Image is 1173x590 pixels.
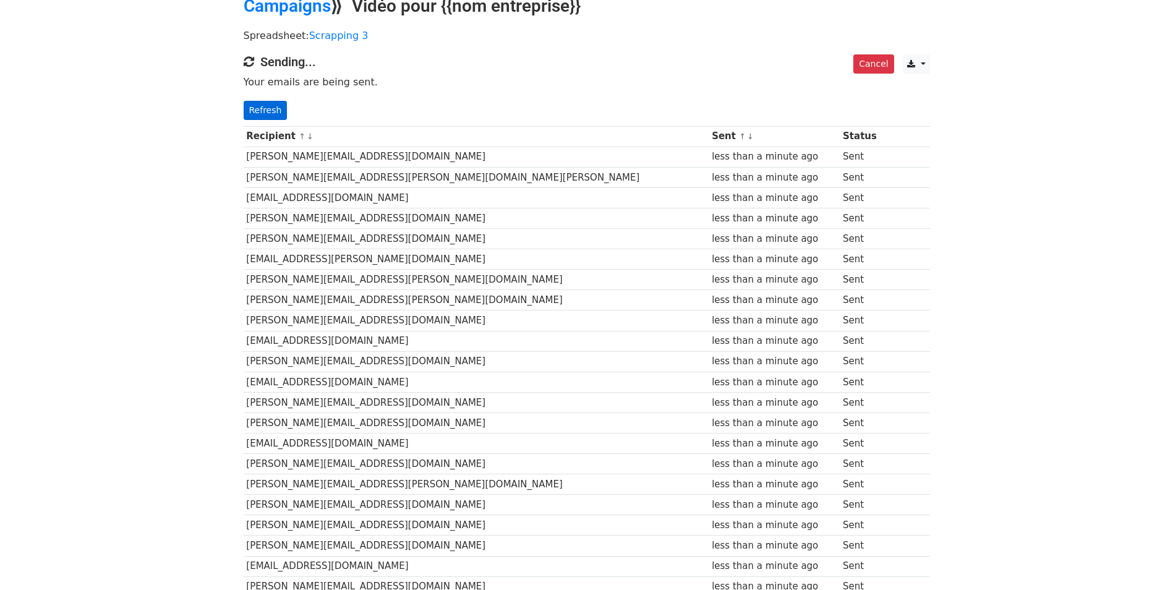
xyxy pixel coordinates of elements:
[244,556,709,576] td: [EMAIL_ADDRESS][DOMAIN_NAME]
[712,396,837,410] div: less than a minute ago
[712,273,837,287] div: less than a minute ago
[244,331,709,351] td: [EMAIL_ADDRESS][DOMAIN_NAME]
[244,454,709,474] td: [PERSON_NAME][EMAIL_ADDRESS][DOMAIN_NAME]
[739,132,746,141] a: ↑
[299,132,305,141] a: ↑
[244,147,709,167] td: [PERSON_NAME][EMAIL_ADDRESS][DOMAIN_NAME]
[244,413,709,433] td: [PERSON_NAME][EMAIL_ADDRESS][DOMAIN_NAME]
[244,515,709,536] td: [PERSON_NAME][EMAIL_ADDRESS][DOMAIN_NAME]
[840,270,886,290] td: Sent
[712,416,837,430] div: less than a minute ago
[1111,531,1173,590] iframe: Chat Widget
[840,208,886,228] td: Sent
[840,310,886,331] td: Sent
[840,434,886,454] td: Sent
[712,498,837,512] div: less than a minute ago
[244,536,709,556] td: [PERSON_NAME][EMAIL_ADDRESS][DOMAIN_NAME]
[712,559,837,573] div: less than a minute ago
[712,375,837,390] div: less than a minute ago
[244,495,709,515] td: [PERSON_NAME][EMAIL_ADDRESS][DOMAIN_NAME]
[244,290,709,310] td: [PERSON_NAME][EMAIL_ADDRESS][PERSON_NAME][DOMAIN_NAME]
[712,252,837,267] div: less than a minute ago
[840,495,886,515] td: Sent
[244,54,930,69] h4: Sending...
[840,556,886,576] td: Sent
[712,232,837,246] div: less than a minute ago
[712,539,837,553] div: less than a minute ago
[840,413,886,433] td: Sent
[840,351,886,372] td: Sent
[712,293,837,307] div: less than a minute ago
[840,290,886,310] td: Sent
[244,126,709,147] th: Recipient
[244,229,709,249] td: [PERSON_NAME][EMAIL_ADDRESS][DOMAIN_NAME]
[840,126,886,147] th: Status
[709,126,840,147] th: Sent
[712,171,837,185] div: less than a minute ago
[309,30,369,41] a: Scrapping 3
[244,101,288,120] a: Refresh
[840,331,886,351] td: Sent
[244,310,709,331] td: [PERSON_NAME][EMAIL_ADDRESS][DOMAIN_NAME]
[307,132,314,141] a: ↓
[840,474,886,495] td: Sent
[840,187,886,208] td: Sent
[840,249,886,270] td: Sent
[244,270,709,290] td: [PERSON_NAME][EMAIL_ADDRESS][PERSON_NAME][DOMAIN_NAME]
[712,334,837,348] div: less than a minute ago
[712,354,837,369] div: less than a minute ago
[244,187,709,208] td: [EMAIL_ADDRESS][DOMAIN_NAME]
[840,229,886,249] td: Sent
[1111,531,1173,590] div: Widget de chat
[840,536,886,556] td: Sent
[244,208,709,228] td: [PERSON_NAME][EMAIL_ADDRESS][DOMAIN_NAME]
[712,457,837,471] div: less than a minute ago
[244,474,709,495] td: [PERSON_NAME][EMAIL_ADDRESS][PERSON_NAME][DOMAIN_NAME]
[244,434,709,454] td: [EMAIL_ADDRESS][DOMAIN_NAME]
[840,392,886,413] td: Sent
[840,372,886,392] td: Sent
[840,515,886,536] td: Sent
[244,249,709,270] td: [EMAIL_ADDRESS][PERSON_NAME][DOMAIN_NAME]
[712,212,837,226] div: less than a minute ago
[840,454,886,474] td: Sent
[840,167,886,187] td: Sent
[747,132,754,141] a: ↓
[712,150,837,164] div: less than a minute ago
[840,147,886,167] td: Sent
[712,437,837,451] div: less than a minute ago
[712,314,837,328] div: less than a minute ago
[712,518,837,532] div: less than a minute ago
[712,191,837,205] div: less than a minute ago
[244,29,930,42] p: Spreadsheet:
[244,75,930,88] p: Your emails are being sent.
[853,54,894,74] a: Cancel
[244,167,709,187] td: [PERSON_NAME][EMAIL_ADDRESS][PERSON_NAME][DOMAIN_NAME][PERSON_NAME]
[244,392,709,413] td: [PERSON_NAME][EMAIL_ADDRESS][DOMAIN_NAME]
[244,372,709,392] td: [EMAIL_ADDRESS][DOMAIN_NAME]
[244,351,709,372] td: [PERSON_NAME][EMAIL_ADDRESS][DOMAIN_NAME]
[712,477,837,492] div: less than a minute ago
